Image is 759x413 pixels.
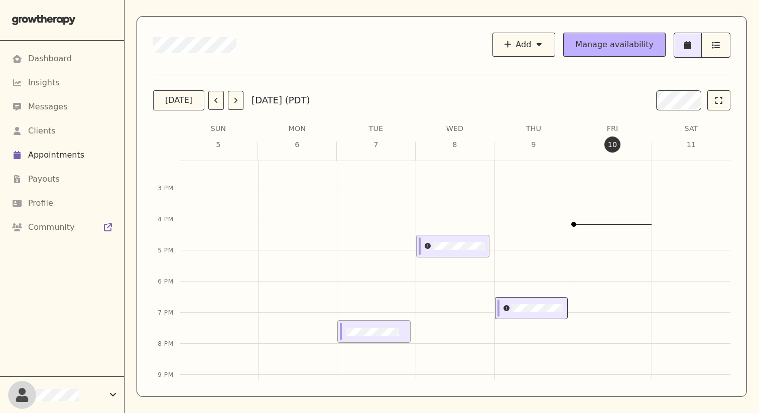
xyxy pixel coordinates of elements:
button: Add Event [492,33,555,57]
button: [DATE] [153,90,204,110]
div: 5 [210,136,226,153]
div: Tue [369,122,383,134]
span: [DATE] (PDT) [251,93,310,107]
div: 6:30 PM – 7:15 PM: TOMMY VERDONE [495,297,568,320]
a: Profile [12,191,112,215]
div: Messages [28,101,67,113]
button: Sun5 [179,122,258,161]
button: Tue7 [337,122,416,161]
button: Thu9 [494,122,573,161]
a: Community [12,215,112,239]
svg: More info [503,305,510,311]
div: Thu [526,122,541,134]
div: Appointments [28,149,84,161]
div: Profile [28,197,53,209]
div: Mon [289,122,306,134]
a: Clients [12,119,112,143]
div: 11 [683,136,699,153]
a: Appointments [12,143,112,167]
div: 10 [604,136,620,153]
a: Insights [12,71,112,95]
button: Fri10 [573,122,652,161]
div: Sun [211,122,226,134]
button: Wed8 [416,122,494,161]
a: Payouts [12,167,112,191]
button: Calendar Previous Page [208,91,224,110]
div: 4:30 PM – 5:15 PM: TOMMY VERDONE [416,235,489,257]
span: Manage availability [575,39,654,51]
button: List view [702,33,730,57]
div: 6 [289,136,305,153]
button: Calendar Next Page [228,91,243,110]
div: 7 [368,136,384,153]
button: Calendar view [674,33,701,57]
div: Wed [446,122,463,134]
div: Sat [684,122,698,134]
button: Sat11 [652,122,731,161]
span: Add [512,40,531,49]
img: Tommy V [8,381,36,409]
img: Grow Therapy [12,15,76,25]
div: Fri [607,122,618,134]
button: Mon6 [258,122,337,161]
button: open menu [656,90,701,110]
div: 7:15 PM – 8:00 PM: TOMMY VERDONE [337,320,411,343]
div: 9 [526,136,542,153]
a: Messages [12,95,112,119]
div: 8 [447,136,463,153]
button: Enter fullscreen calendar [707,90,730,110]
div: Insights [28,77,60,89]
a: Dashboard [12,47,112,71]
div: Payouts [28,173,60,185]
a: Manage availability [563,33,666,57]
svg: More info [425,243,431,249]
div: Community [28,221,75,233]
div: Clients [28,125,56,137]
div: Dashboard [28,53,72,65]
